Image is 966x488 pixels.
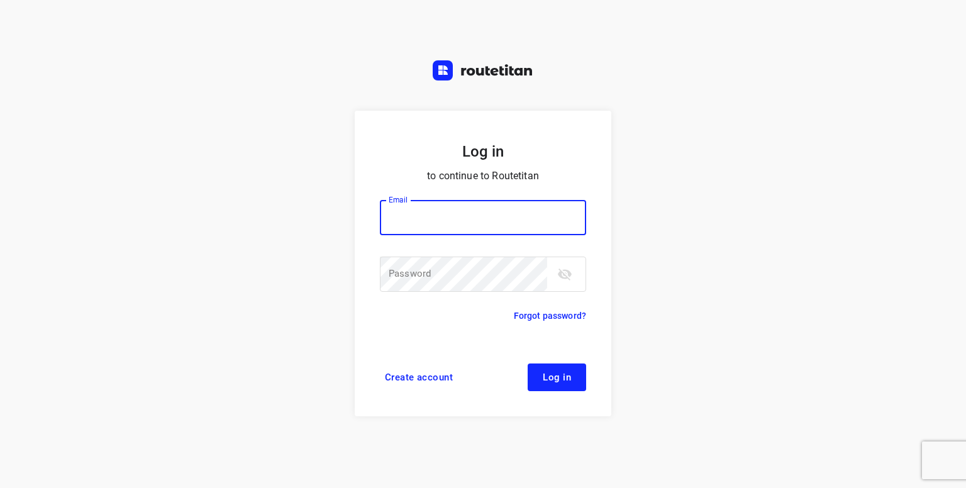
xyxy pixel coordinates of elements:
a: Create account [380,363,458,391]
img: Routetitan [433,60,533,80]
span: Log in [543,372,571,382]
a: Forgot password? [514,308,586,323]
span: Create account [385,372,453,382]
button: toggle password visibility [552,262,577,287]
h5: Log in [380,141,586,162]
a: Routetitan [433,60,533,84]
button: Log in [528,363,586,391]
p: to continue to Routetitan [380,167,586,185]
